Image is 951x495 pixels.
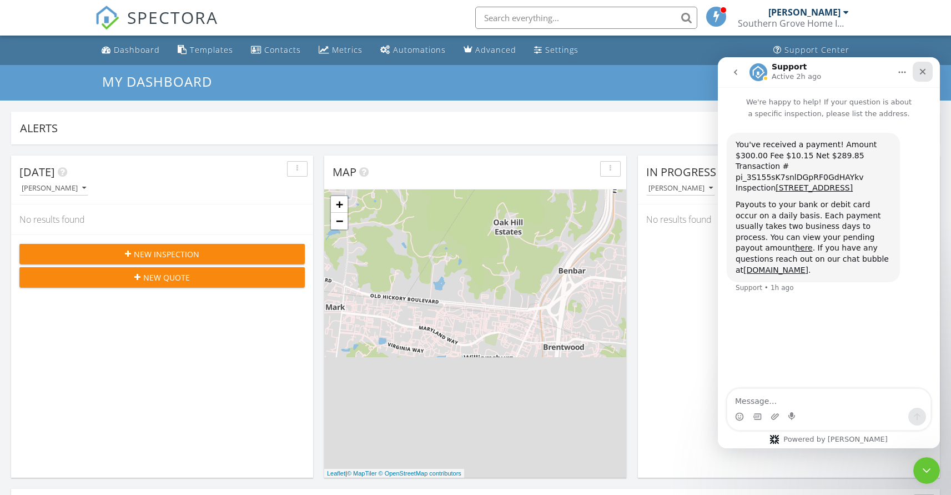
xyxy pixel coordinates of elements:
div: Alerts [20,121,915,136]
div: | [324,469,464,478]
div: Southern Grove Home Inspections [738,18,849,29]
a: © MapTiler [347,470,377,477]
a: Leaflet [327,470,345,477]
div: Advanced [475,44,516,55]
a: Automations (Basic) [376,40,450,61]
div: [PERSON_NAME] [648,184,713,192]
span: [DATE] [19,164,55,179]
span: My Dashboard [102,72,212,91]
button: New Inspection [19,244,305,264]
button: New Quote [19,267,305,287]
span: Map [333,164,356,179]
a: Zoom out [331,213,348,229]
span: New Inspection [134,248,199,260]
iframe: Intercom live chat [913,457,940,484]
div: [PERSON_NAME] [22,184,86,192]
button: [PERSON_NAME] [646,181,715,196]
a: Contacts [246,40,305,61]
div: Automations [393,44,446,55]
a: Metrics [314,40,367,61]
input: Search everything... [475,7,697,29]
a: Dashboard [97,40,164,61]
button: [PERSON_NAME] [19,181,88,196]
div: Metrics [332,44,363,55]
a: Support Center [769,40,854,61]
div: Settings [545,44,578,55]
div: Dashboard [114,44,160,55]
div: Templates [190,44,233,55]
img: The Best Home Inspection Software - Spectora [95,6,119,30]
span: In Progress [646,164,716,179]
div: Contacts [264,44,301,55]
a: © OpenStreetMap contributors [379,470,461,477]
a: SPECTORA [95,15,218,38]
span: SPECTORA [127,6,218,29]
a: Advanced [459,40,521,61]
a: Templates [173,40,238,61]
div: No results found [638,204,940,234]
a: Zoom in [331,196,348,213]
iframe: Intercom live chat [718,57,940,448]
span: New Quote [143,272,190,283]
a: Settings [530,40,583,61]
div: [PERSON_NAME] [768,7,841,18]
div: Support Center [784,44,849,55]
div: No results found [11,204,313,234]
